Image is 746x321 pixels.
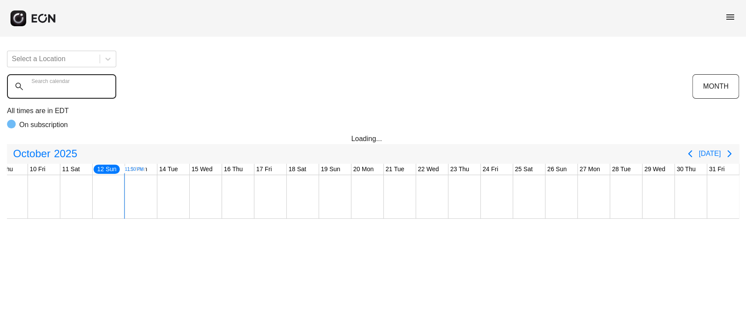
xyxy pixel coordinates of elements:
[681,145,699,162] button: Previous page
[699,146,721,162] button: [DATE]
[11,145,52,162] span: October
[157,164,180,175] div: 14 Tue
[384,164,406,175] div: 21 Tue
[254,164,274,175] div: 17 Fri
[448,164,471,175] div: 23 Thu
[222,164,244,175] div: 16 Thu
[8,145,83,162] button: October2025
[721,145,738,162] button: Next page
[351,164,375,175] div: 20 Mon
[642,164,667,175] div: 29 Wed
[513,164,534,175] div: 25 Sat
[28,164,47,175] div: 10 Fri
[125,164,149,175] div: 13 Mon
[692,74,739,99] button: MONTH
[7,106,739,116] p: All times are in EDT
[416,164,441,175] div: 22 Wed
[93,164,121,175] div: 12 Sun
[578,164,602,175] div: 27 Mon
[60,164,81,175] div: 11 Sat
[287,164,308,175] div: 18 Sat
[481,164,500,175] div: 24 Fri
[707,164,726,175] div: 31 Fri
[610,164,632,175] div: 28 Tue
[319,164,342,175] div: 19 Sun
[52,145,79,162] span: 2025
[351,134,395,144] div: Loading...
[190,164,214,175] div: 15 Wed
[675,164,697,175] div: 30 Thu
[545,164,568,175] div: 26 Sun
[725,12,736,22] span: menu
[19,120,68,130] p: On subscription
[31,78,69,85] label: Search calendar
